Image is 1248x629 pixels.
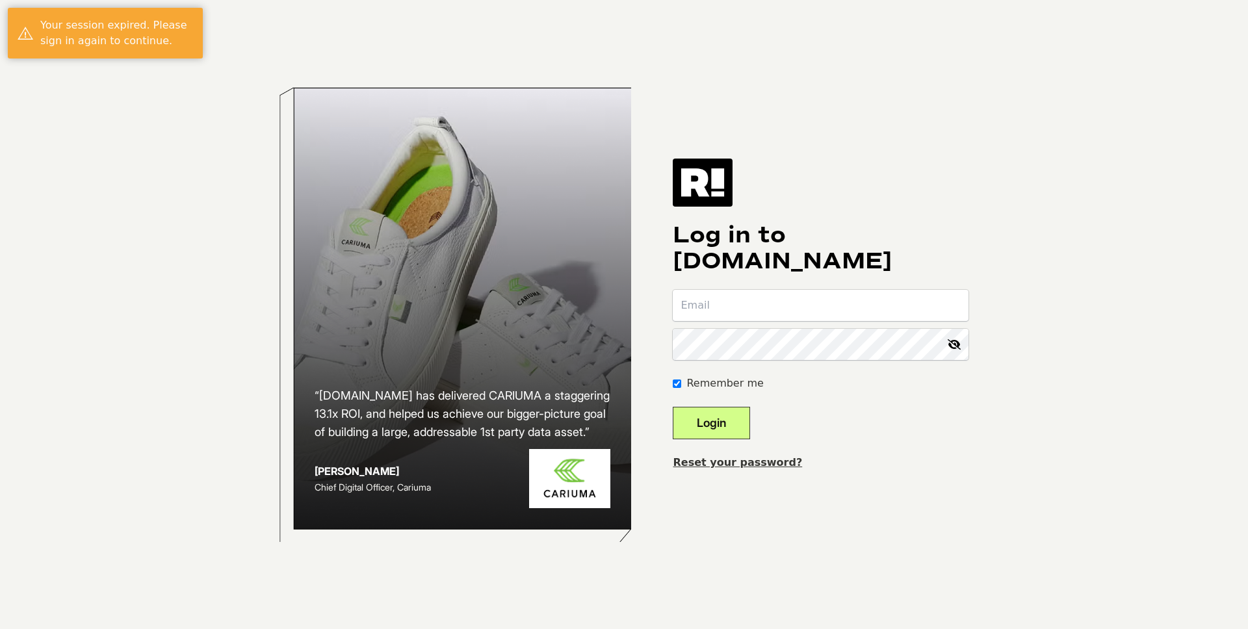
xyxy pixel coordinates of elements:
[673,159,733,207] img: Retention.com
[315,481,431,493] span: Chief Digital Officer, Cariuma
[315,465,399,478] strong: [PERSON_NAME]
[40,18,193,49] div: Your session expired. Please sign in again to continue.
[673,222,968,274] h1: Log in to [DOMAIN_NAME]
[673,456,802,469] a: Reset your password?
[529,449,610,508] img: Cariuma
[315,387,611,441] h2: “[DOMAIN_NAME] has delivered CARIUMA a staggering 13.1x ROI, and helped us achieve our bigger-pic...
[686,376,763,391] label: Remember me
[673,407,750,439] button: Login
[673,290,968,321] input: Email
